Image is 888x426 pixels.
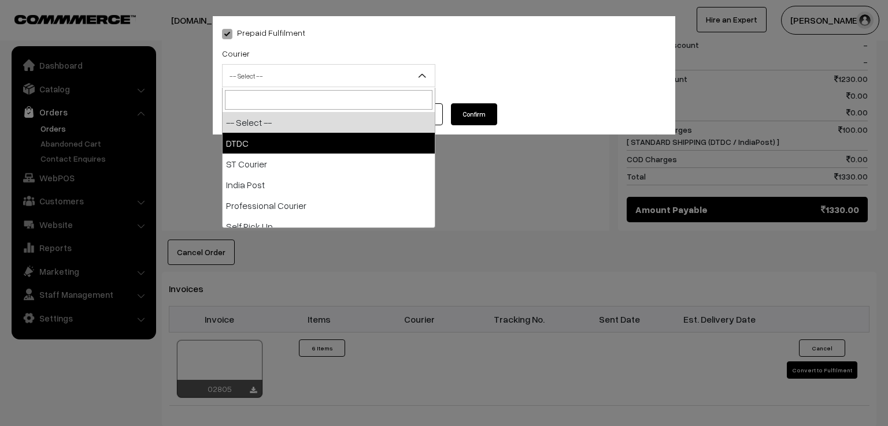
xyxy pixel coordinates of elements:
[223,66,435,86] span: -- Select --
[222,27,305,39] label: Prepaid Fulfilment
[223,133,435,154] li: DTDC
[223,154,435,174] li: ST Courier
[222,47,250,59] label: Courier
[223,112,435,133] li: -- Select --
[222,64,435,87] span: -- Select --
[223,216,435,237] li: Self Pick Up
[451,103,497,125] button: Confirm
[223,195,435,216] li: Professional Courier
[223,174,435,195] li: India Post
